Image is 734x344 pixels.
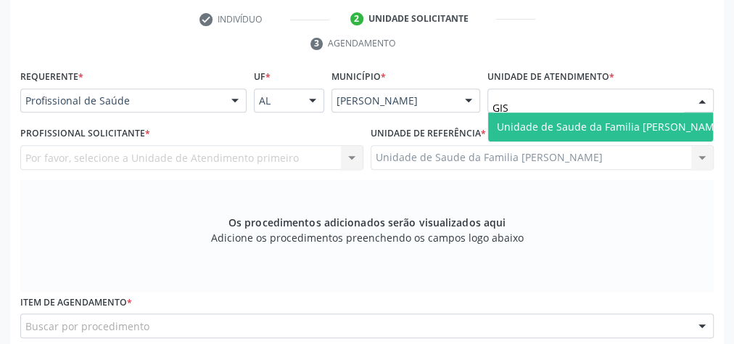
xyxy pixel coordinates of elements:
div: 2 [350,12,363,25]
span: Buscar por procedimento [25,319,149,334]
label: Requerente [20,66,83,89]
span: AL [259,94,294,108]
input: Unidade de atendimento [492,94,684,123]
span: [PERSON_NAME] [337,94,450,108]
span: Os procedimentos adicionados serão visualizados aqui [228,215,506,230]
label: UF [254,66,271,89]
span: Unidade de Saude da Familia [PERSON_NAME] [497,120,724,134]
span: Adicione os procedimentos preenchendo os campos logo abaixo [211,230,524,245]
label: Unidade de referência [371,123,486,145]
label: Município [331,66,386,89]
div: Unidade solicitante [368,12,469,25]
label: Item de agendamento [20,292,132,314]
span: Profissional de Saúde [25,94,217,108]
label: Profissional Solicitante [20,123,150,145]
label: Unidade de atendimento [487,66,614,89]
